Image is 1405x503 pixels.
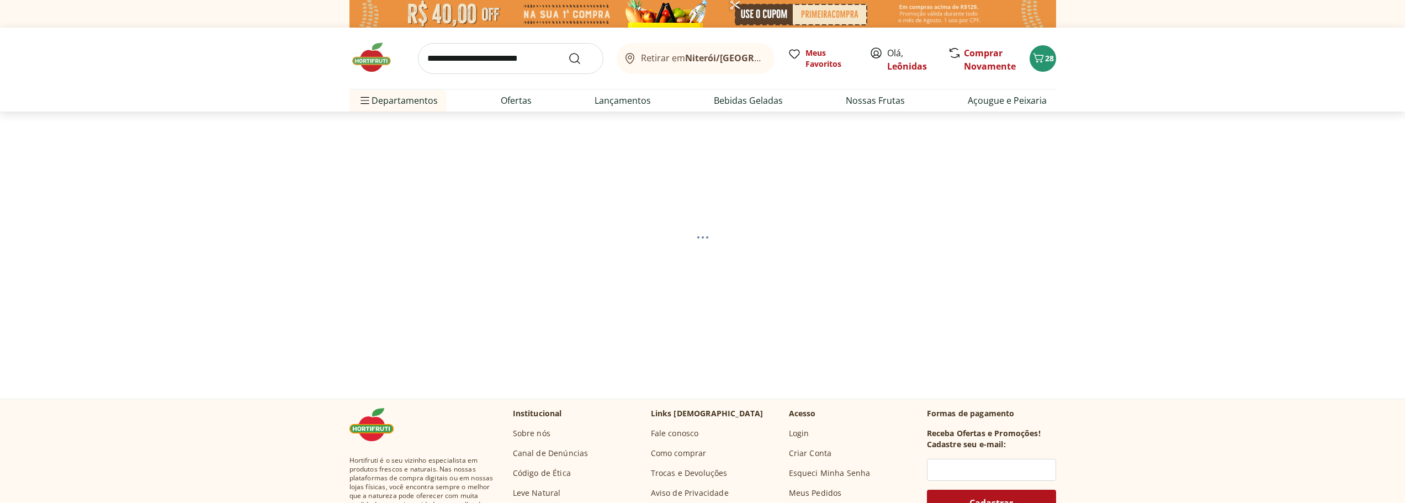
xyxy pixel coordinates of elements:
[1045,53,1054,63] span: 28
[651,428,699,439] a: Fale conosco
[641,53,763,63] span: Retirar em
[789,428,809,439] a: Login
[501,94,532,107] a: Ofertas
[418,43,603,74] input: search
[685,52,811,64] b: Niterói/[GEOGRAPHIC_DATA]
[927,428,1041,439] h3: Receba Ofertas e Promoções!
[513,468,571,479] a: Código de Ética
[349,408,405,441] img: Hortifruti
[651,488,729,499] a: Aviso de Privacidade
[789,488,842,499] a: Meus Pedidos
[513,408,562,419] p: Institucional
[714,94,783,107] a: Bebidas Geladas
[651,448,707,459] a: Como comprar
[789,408,816,419] p: Acesso
[927,408,1056,419] p: Formas de pagamento
[358,87,372,114] button: Menu
[595,94,651,107] a: Lançamentos
[805,47,856,70] span: Meus Favoritos
[568,52,595,65] button: Submit Search
[513,488,561,499] a: Leve Natural
[927,439,1006,450] h3: Cadastre seu e-mail:
[358,87,438,114] span: Departamentos
[513,448,588,459] a: Canal de Denúncias
[349,41,405,74] img: Hortifruti
[617,43,775,74] button: Retirar emNiterói/[GEOGRAPHIC_DATA]
[651,468,728,479] a: Trocas e Devoluções
[788,47,856,70] a: Meus Favoritos
[846,94,905,107] a: Nossas Frutas
[887,46,936,73] span: Olá,
[651,408,764,419] p: Links [DEMOGRAPHIC_DATA]
[968,94,1047,107] a: Açougue e Peixaria
[887,60,927,72] a: Leônidas
[964,47,1016,72] a: Comprar Novamente
[789,448,832,459] a: Criar Conta
[1030,45,1056,72] button: Carrinho
[789,468,871,479] a: Esqueci Minha Senha
[513,428,550,439] a: Sobre nós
